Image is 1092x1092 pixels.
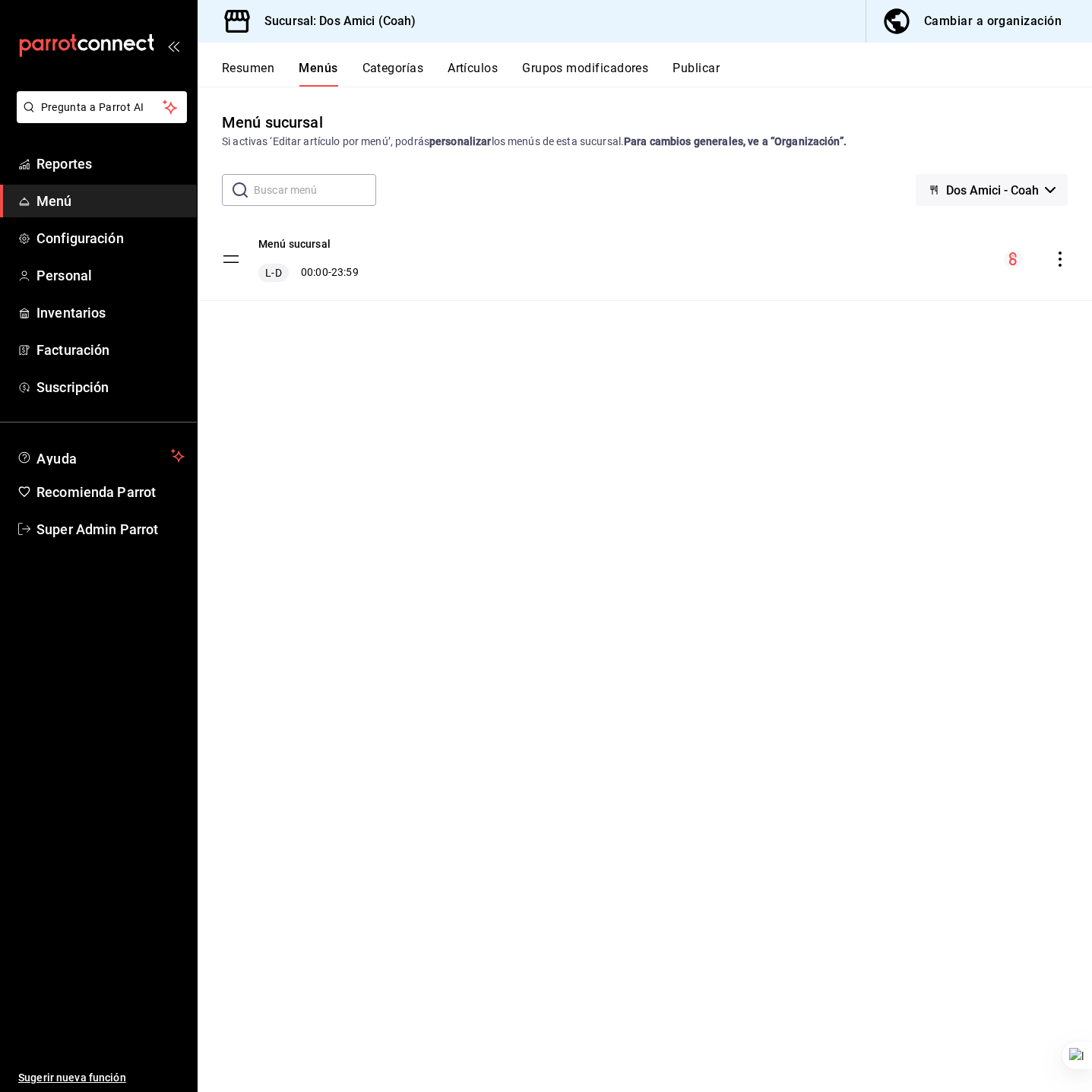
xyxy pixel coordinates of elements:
[258,264,359,282] div: 00:00 - 23:59
[36,191,185,211] span: Menú
[36,265,185,286] span: Personal
[167,40,179,52] button: open_drawer_menu
[36,447,165,465] span: Ayuda
[36,482,185,502] span: Recomienda Parrot
[362,61,424,87] button: Categorías
[36,377,185,397] span: Suscripción
[924,11,1062,32] div: Cambiar a organización
[36,154,185,174] span: Reportes
[1052,252,1068,267] button: actions
[673,61,720,87] button: Publicar
[222,134,1068,150] div: Si activas ‘Editar artículo por menú’, podrás los menús de esta sucursal.
[36,302,185,323] span: Inventarios
[252,12,416,30] h3: Sucursal: Dos Amici (Coah)
[299,61,337,87] button: Menús
[429,135,492,147] strong: personalizar
[36,340,185,360] span: Facturación
[17,91,187,123] button: Pregunta a Parrot AI
[262,265,284,280] span: L-D
[916,174,1068,206] button: Dos Amici - Coah
[624,135,847,147] strong: Para cambios generales, ve a “Organización”.
[18,1070,185,1086] span: Sugerir nueva función
[222,61,274,87] button: Resumen
[254,175,376,205] input: Buscar menú
[946,183,1039,198] span: Dos Amici - Coah
[222,61,1092,87] div: navigation tabs
[36,228,185,248] span: Configuración
[41,100,163,116] span: Pregunta a Parrot AI
[222,111,323,134] div: Menú sucursal
[36,519,185,540] span: Super Admin Parrot
[448,61,498,87] button: Artículos
[222,250,240,268] button: drag
[522,61,648,87] button: Grupos modificadores
[198,218,1092,301] table: menu-maker-table
[11,110,187,126] a: Pregunta a Parrot AI
[258,236,331,252] button: Menú sucursal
